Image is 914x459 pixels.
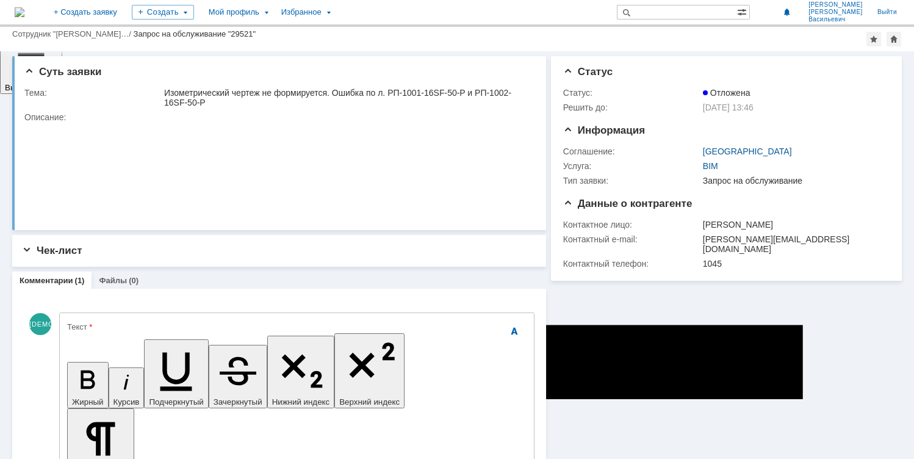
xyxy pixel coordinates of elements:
button: Зачеркнутый [209,345,267,408]
div: Запрос на обслуживание [703,176,884,186]
div: Решить до: [563,103,700,112]
span: Зачеркнутый [214,397,262,407]
span: [PERSON_NAME] [808,1,863,9]
span: Суть заявки [24,66,101,78]
span: Статус [563,66,613,78]
button: Верхний индекс [334,333,405,408]
div: Тема: [24,88,162,98]
div: / [12,29,134,38]
div: (1) [75,276,85,285]
span: Подчеркнутый [149,397,203,407]
a: Перейти на домашнюю страницу [15,7,24,17]
span: Васильевич [808,16,863,23]
div: Описание: [24,112,531,122]
span: Отложена [703,88,750,98]
div: Статус: [563,88,700,98]
button: Жирный [67,362,109,408]
div: Услуга: [563,161,700,171]
span: Верхний индекс [339,397,400,407]
div: Контактный e-mail: [563,234,700,244]
div: Контактное лицо: [563,220,700,229]
span: [DATE] 13:46 [703,103,754,112]
span: Нижний индекс [272,397,330,407]
button: Подчеркнутый [144,339,208,408]
div: Соглашение: [563,146,700,156]
div: Тип заявки: [563,176,700,186]
a: Файлы [99,276,127,285]
div: 1045 [703,259,884,269]
div: (0) [129,276,139,285]
span: [DEMOGRAPHIC_DATA] [29,313,51,335]
div: Изометрический чертеж не формируется. Ошибка по л. РП-1001-16SF-50-P и РП-1002-16SF-50-P [164,88,528,107]
a: [GEOGRAPHIC_DATA] [703,146,792,156]
div: Контактный телефон: [563,259,700,269]
div: Создать [132,5,194,20]
div: [PERSON_NAME] [703,220,884,229]
a: Комментарии [20,276,73,285]
div: Добавить в избранное [866,32,881,46]
span: Чек-лист [22,245,82,256]
span: Жирный [72,397,104,407]
div: Сделать домашней страницей [887,32,901,46]
span: [PERSON_NAME] [808,9,863,16]
span: Скрыть панель инструментов [507,324,522,339]
span: Курсив [113,397,140,407]
div: [PERSON_NAME][EMAIL_ADDRESS][DOMAIN_NAME] [703,234,884,254]
button: Курсив [109,367,145,408]
button: Нижний индекс [267,336,335,408]
a: Сотрудник "[PERSON_NAME]… [12,29,129,38]
span: Данные о контрагенте [563,198,693,209]
span: Информация [563,125,645,136]
img: logo [15,7,24,17]
a: BIM [703,161,718,171]
div: Текст [67,323,524,331]
div: Запрос на обслуживание "29521" [134,29,256,38]
span: Расширенный поиск [737,5,749,17]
